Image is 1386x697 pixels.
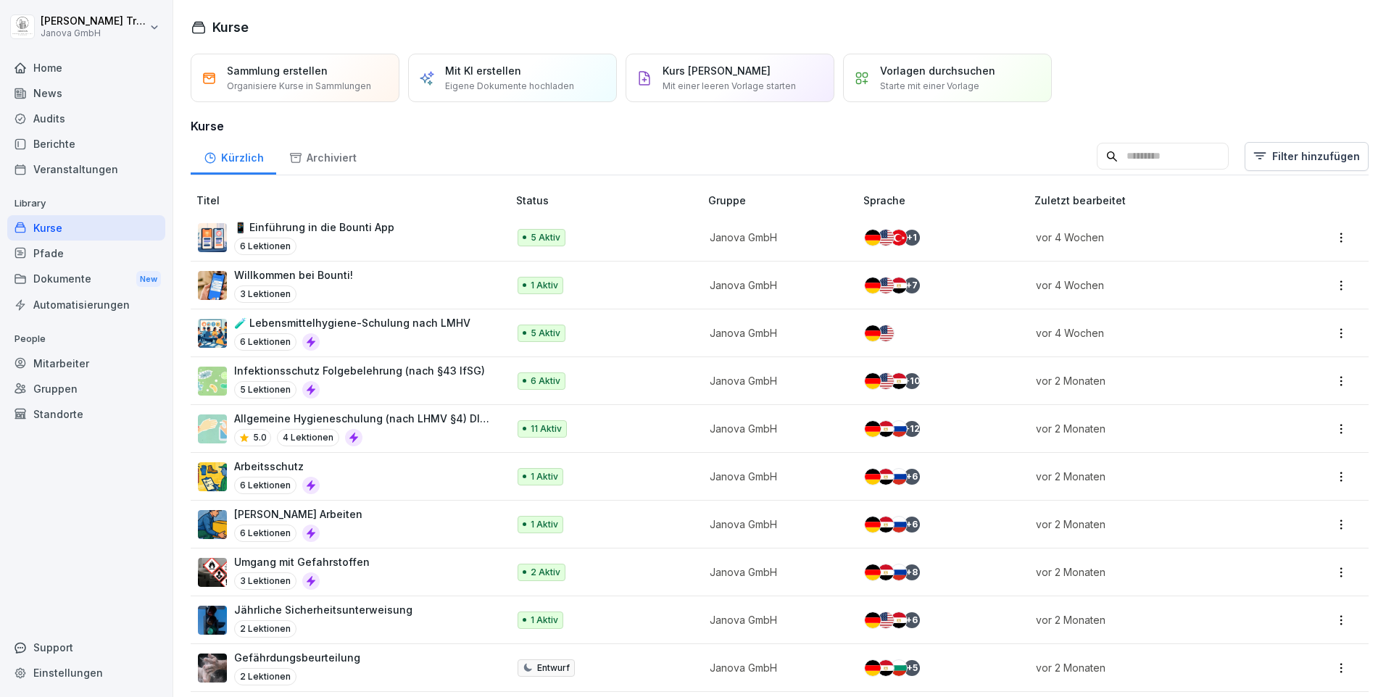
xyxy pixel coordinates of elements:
p: Mit KI erstellen [445,63,521,78]
p: Janova GmbH [710,564,840,580]
p: 📱 Einführung in die Bounti App [234,220,394,235]
p: Gefährdungsbeurteilung [234,650,360,665]
p: vor 4 Wochen [1036,325,1266,341]
img: ns5fm27uu5em6705ixom0yjt.png [198,510,227,539]
a: Berichte [7,131,165,156]
p: 5 Aktiv [531,231,560,244]
p: Kurs [PERSON_NAME] [663,63,771,78]
p: Zuletzt bearbeitet [1034,193,1283,208]
img: ru.svg [891,517,907,533]
div: + 6 [904,517,920,533]
div: Gruppen [7,376,165,401]
p: vor 4 Wochen [1036,277,1266,293]
img: xh3bnih80d1pxcetv9zsuevg.png [198,271,227,300]
img: gxsnf7ygjsfsmxd96jxi4ufn.png [198,414,227,443]
p: 5 Lektionen [234,381,296,398]
p: Entwurf [537,661,570,675]
p: vor 2 Monaten [1036,660,1266,675]
p: vor 2 Monaten [1036,421,1266,436]
img: de.svg [865,564,881,580]
a: Standorte [7,401,165,427]
p: 5 Aktiv [531,327,560,340]
p: People [7,327,165,351]
p: 2 Aktiv [531,566,560,579]
img: de.svg [865,230,881,246]
p: vor 2 Monaten [1036,612,1266,627]
p: vor 2 Monaten [1036,469,1266,484]
a: Veranstaltungen [7,156,165,182]
a: Einstellungen [7,660,165,685]
p: Sprache [863,193,1029,208]
p: Arbeitsschutz [234,459,320,474]
img: bgsrfyvhdm6180ponve2jajk.png [198,462,227,491]
img: eg.svg [878,469,894,485]
p: Janova GmbH [710,325,840,341]
a: DokumenteNew [7,266,165,293]
p: 5.0 [253,431,267,444]
p: Sammlung erstellen [227,63,328,78]
p: vor 2 Monaten [1036,564,1266,580]
p: 1 Aktiv [531,518,558,531]
p: Willkommen bei Bounti! [234,267,353,283]
p: Status [516,193,702,208]
p: 1 Aktiv [531,614,558,627]
p: 6 Aktiv [531,375,560,388]
p: Eigene Dokumente hochladen [445,80,574,93]
p: 3 Lektionen [234,572,296,590]
p: Jährliche Sicherheitsunterweisung [234,602,412,617]
img: ru.svg [891,564,907,580]
button: Filter hinzufügen [1245,142,1369,171]
div: + 5 [904,660,920,676]
img: de.svg [865,373,881,389]
img: h7jpezukfv8pwd1f3ia36uzh.png [198,319,227,348]
p: 🧪 Lebensmittelhygiene-Schulung nach LMHV [234,315,470,330]
a: Archiviert [276,138,369,175]
img: eg.svg [878,421,894,437]
img: tgff07aey9ahi6f4hltuk21p.png [198,367,227,396]
p: Infektionsschutz Folgebelehrung (nach §43 IfSG) [234,363,485,378]
div: Dokumente [7,266,165,293]
p: 11 Aktiv [531,422,562,435]
div: + 8 [904,564,920,580]
img: mi2x1uq9fytfd6tyw03v56b3.png [198,223,227,252]
img: de.svg [865,469,881,485]
p: Gruppe [708,193,858,208]
p: Umgang mit Gefahrstoffen [234,554,370,569]
div: Kurse [7,215,165,241]
img: ru.svg [891,469,907,485]
img: us.svg [878,612,894,628]
p: [PERSON_NAME] Arbeiten [234,506,362,522]
p: Janova GmbH [41,28,146,38]
div: + 6 [904,469,920,485]
div: Home [7,55,165,80]
p: Vorlagen durchsuchen [880,63,995,78]
p: Mit einer leeren Vorlage starten [663,80,796,93]
a: Automatisierungen [7,292,165,317]
p: Janova GmbH [710,612,840,627]
img: ru.svg [891,421,907,437]
img: eg.svg [878,517,894,533]
p: vor 4 Wochen [1036,230,1266,245]
p: 6 Lektionen [234,525,296,542]
div: + 7 [904,277,920,293]
div: Pfade [7,241,165,266]
div: New [136,271,161,288]
p: Allgemeine Hygieneschulung (nach LHMV §4) DIN10514 [234,411,493,426]
p: 1 Aktiv [531,470,558,483]
img: de.svg [865,421,881,437]
img: us.svg [878,277,894,293]
img: us.svg [878,373,894,389]
div: Kürzlich [191,138,276,175]
a: Audits [7,106,165,131]
a: Mitarbeiter [7,351,165,376]
p: Starte mit einer Vorlage [880,80,979,93]
img: ro33qf0i8ndaw7nkfv0stvse.png [198,558,227,587]
p: 6 Lektionen [234,477,296,494]
img: us.svg [878,325,894,341]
